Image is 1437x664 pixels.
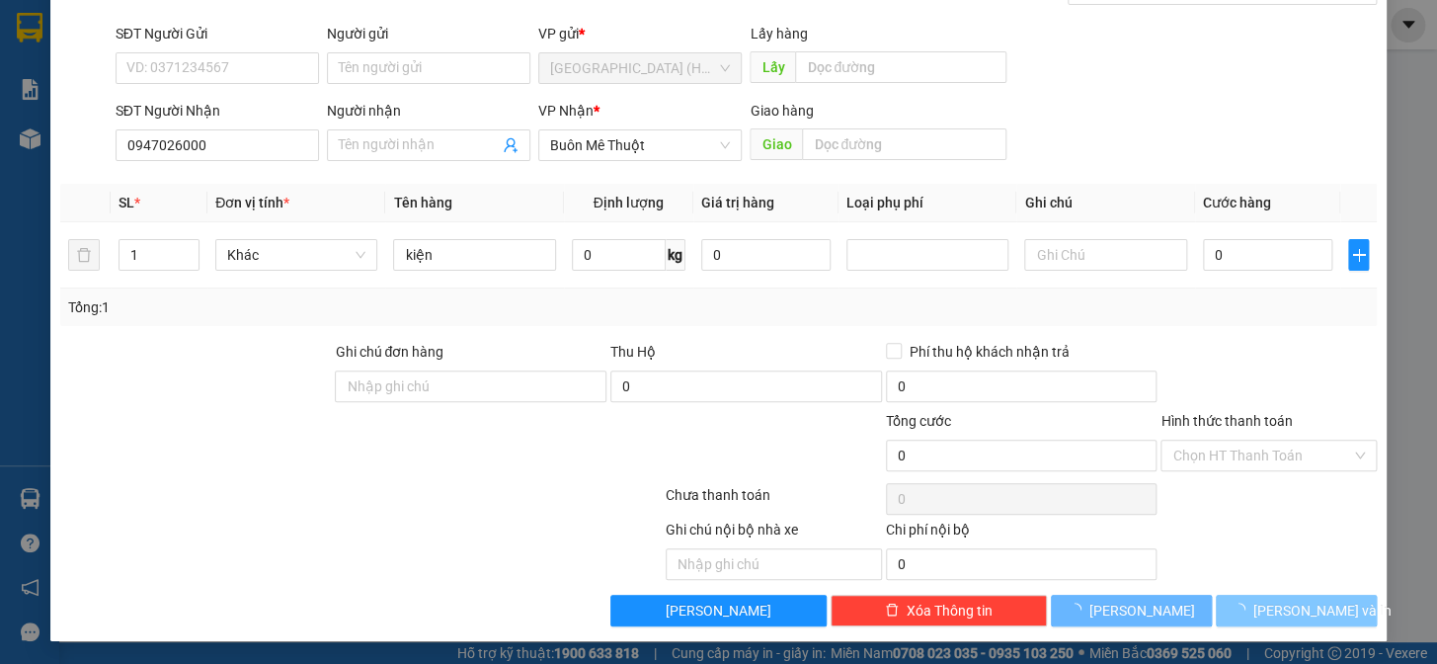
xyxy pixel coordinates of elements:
[1232,603,1253,617] span: loading
[750,51,795,83] span: Lấy
[1068,603,1089,617] span: loading
[664,484,884,519] div: Chưa thanh toán
[750,103,813,119] span: Giao hàng
[1024,239,1186,271] input: Ghi Chú
[68,296,556,318] div: Tổng: 1
[701,195,774,210] span: Giá trị hàng
[886,413,951,429] span: Tổng cước
[116,23,319,44] div: SĐT Người Gửi
[1216,595,1377,626] button: [PERSON_NAME] và In
[666,239,685,271] span: kg
[1203,195,1271,210] span: Cước hàng
[327,23,530,44] div: Người gửi
[750,26,807,41] span: Lấy hàng
[503,137,519,153] span: user-add
[666,548,882,580] input: Nhập ghi chú
[119,195,134,210] span: SL
[907,600,993,622] span: Xóa Thông tin
[1253,600,1392,622] span: [PERSON_NAME] và In
[393,195,451,210] span: Tên hàng
[666,600,771,622] span: [PERSON_NAME]
[885,603,899,619] span: delete
[550,130,730,160] span: Buôn Mê Thuột
[1016,184,1194,222] th: Ghi chú
[1348,239,1369,271] button: plus
[393,239,555,271] input: VD: Bàn, Ghế
[227,240,365,270] span: Khác
[1349,247,1368,263] span: plus
[538,103,594,119] span: VP Nhận
[1089,600,1195,622] span: [PERSON_NAME]
[116,100,319,122] div: SĐT Người Nhận
[666,519,882,548] div: Ghi chú nội bộ nhà xe
[902,341,1078,363] span: Phí thu hộ khách nhận trả
[538,23,742,44] div: VP gửi
[1160,413,1292,429] label: Hình thức thanh toán
[831,595,1047,626] button: deleteXóa Thông tin
[750,128,802,160] span: Giao
[886,519,1158,548] div: Chi phí nội bộ
[610,344,656,360] span: Thu Hộ
[550,53,730,83] span: Đà Nẵng (Hàng)
[215,195,289,210] span: Đơn vị tính
[335,371,606,402] input: Ghi chú đơn hàng
[68,239,100,271] button: delete
[327,100,530,122] div: Người nhận
[335,344,443,360] label: Ghi chú đơn hàng
[610,595,827,626] button: [PERSON_NAME]
[802,128,1006,160] input: Dọc đường
[838,184,1016,222] th: Loại phụ phí
[795,51,1006,83] input: Dọc đường
[594,195,664,210] span: Định lượng
[701,239,831,271] input: 0
[1051,595,1212,626] button: [PERSON_NAME]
